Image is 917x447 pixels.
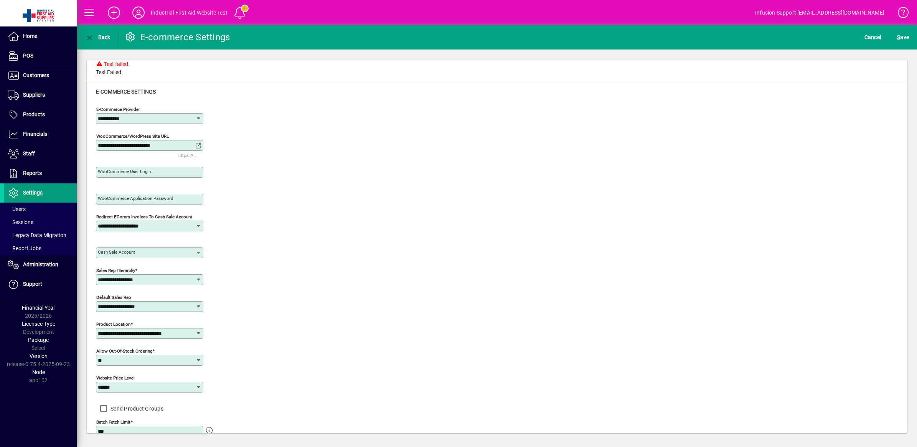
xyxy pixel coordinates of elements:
[8,206,26,212] span: Users
[96,348,152,354] mat-label: Allow out-of-stock ordering
[4,242,77,255] a: Report Jobs
[96,375,135,381] mat-label: Website Price Level
[23,170,42,176] span: Reports
[4,216,77,229] a: Sessions
[864,31,881,43] span: Cancel
[96,89,156,95] span: E-commerce Settings
[23,72,49,78] span: Customers
[126,6,151,20] button: Profile
[4,275,77,294] a: Support
[102,6,126,20] button: Add
[23,33,37,39] span: Home
[23,150,35,157] span: Staff
[22,305,55,311] span: Financial Year
[4,144,77,163] a: Staff
[96,46,130,76] div: Test Failed.
[77,30,119,44] app-page-header-button: Back
[96,134,169,139] mat-label: WooCommerce/WordPress Site URL
[4,105,77,124] a: Products
[897,31,909,43] span: ave
[151,7,228,19] div: Industrial First Aid Website Test
[109,405,163,412] label: Send Product Groups
[83,30,112,44] button: Back
[98,169,151,174] mat-label: WooCommerce User Login
[892,2,907,26] a: Knowledge Base
[23,190,43,196] span: Settings
[96,322,130,327] mat-label: Product location
[28,337,49,343] span: Package
[23,111,45,117] span: Products
[897,34,900,40] span: S
[4,27,77,46] a: Home
[755,7,884,19] div: Infusion Support [EMAIL_ADDRESS][DOMAIN_NAME]
[96,60,130,68] div: Test failed.
[23,281,42,287] span: Support
[4,164,77,183] a: Reports
[30,353,48,359] span: Version
[4,255,77,274] a: Administration
[4,86,77,105] a: Suppliers
[85,34,111,40] span: Back
[4,229,77,242] a: Legacy Data Migration
[96,214,192,219] mat-label: Redirect eComm Invoices to Cash Sale Account
[98,249,135,255] mat-label: Cash sale account
[4,66,77,85] a: Customers
[23,131,47,137] span: Financials
[96,419,130,425] mat-label: Batch fetch limit
[32,369,45,375] span: Node
[8,232,66,238] span: Legacy Data Migration
[98,196,173,201] mat-label: WooCommerce Application Password
[8,245,41,251] span: Report Jobs
[895,30,911,44] button: Save
[96,107,140,112] mat-label: E-commerce Provider
[8,219,33,225] span: Sessions
[96,295,131,300] mat-label: Default sales rep
[178,151,197,160] mat-hint: https://...
[23,53,33,59] span: POS
[4,46,77,66] a: POS
[4,203,77,216] a: Users
[863,30,883,44] button: Cancel
[125,31,230,43] div: E-commerce Settings
[23,92,45,98] span: Suppliers
[22,321,55,327] span: Licensee Type
[96,268,135,273] mat-label: Sales Rep Hierarchy
[4,125,77,144] a: Financials
[23,261,58,267] span: Administration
